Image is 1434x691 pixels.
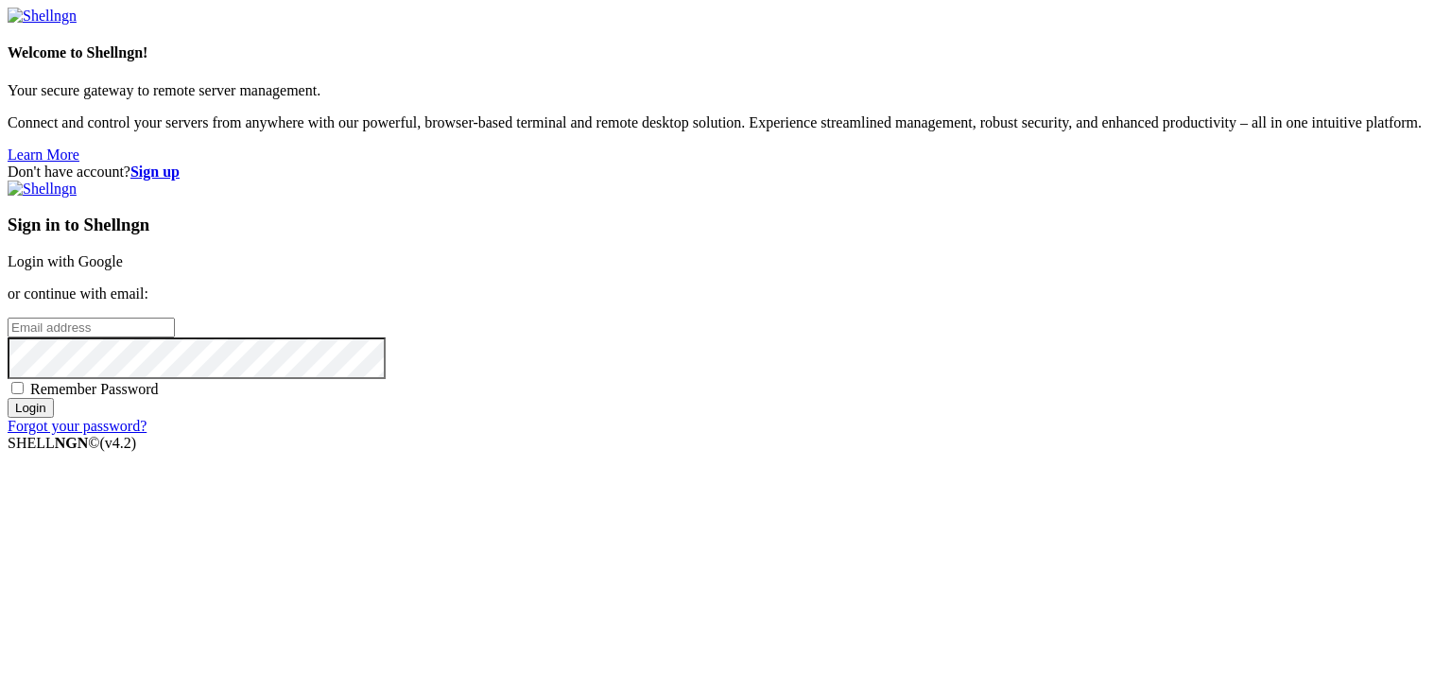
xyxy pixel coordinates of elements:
[8,82,1426,99] p: Your secure gateway to remote server management.
[8,435,136,451] span: SHELL ©
[8,215,1426,235] h3: Sign in to Shellngn
[8,253,123,269] a: Login with Google
[130,164,180,180] a: Sign up
[55,435,89,451] b: NGN
[30,381,159,397] span: Remember Password
[8,44,1426,61] h4: Welcome to Shellngn!
[8,181,77,198] img: Shellngn
[8,147,79,163] a: Learn More
[8,318,175,337] input: Email address
[8,285,1426,302] p: or continue with email:
[100,435,137,451] span: 4.2.0
[8,8,77,25] img: Shellngn
[8,418,147,434] a: Forgot your password?
[8,398,54,418] input: Login
[11,382,24,394] input: Remember Password
[8,164,1426,181] div: Don't have account?
[8,114,1426,131] p: Connect and control your servers from anywhere with our powerful, browser-based terminal and remo...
